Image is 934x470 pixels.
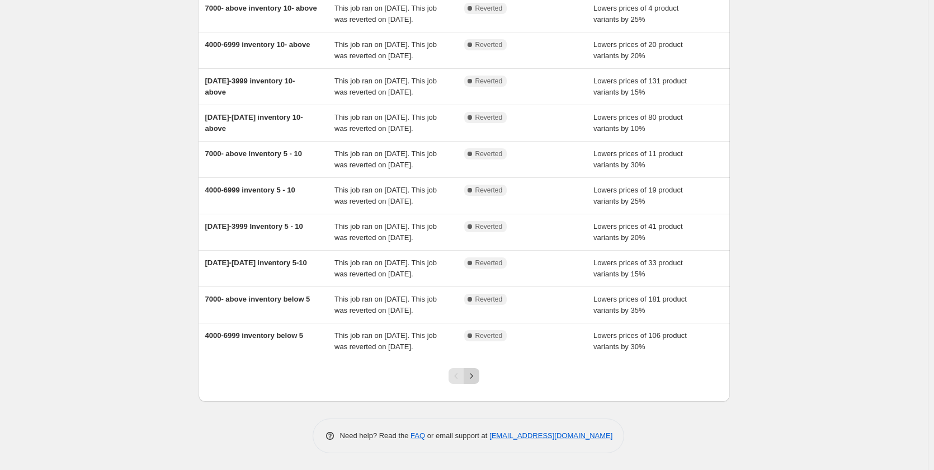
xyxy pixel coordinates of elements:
span: Reverted [475,77,503,86]
span: Lowers prices of 19 product variants by 25% [593,186,683,205]
span: This job ran on [DATE]. This job was reverted on [DATE]. [334,295,437,314]
span: This job ran on [DATE]. This job was reverted on [DATE]. [334,331,437,351]
span: This job ran on [DATE]. This job was reverted on [DATE]. [334,113,437,133]
a: FAQ [411,431,425,440]
span: This job ran on [DATE]. This job was reverted on [DATE]. [334,4,437,23]
span: Lowers prices of 33 product variants by 15% [593,258,683,278]
span: This job ran on [DATE]. This job was reverted on [DATE]. [334,149,437,169]
span: Need help? Read the [340,431,411,440]
span: Reverted [475,113,503,122]
span: Reverted [475,186,503,195]
span: This job ran on [DATE]. This job was reverted on [DATE]. [334,186,437,205]
span: Lowers prices of 181 product variants by 35% [593,295,687,314]
span: Reverted [475,331,503,340]
span: This job ran on [DATE]. This job was reverted on [DATE]. [334,222,437,242]
span: Lowers prices of 131 product variants by 15% [593,77,687,96]
span: Lowers prices of 4 product variants by 25% [593,4,678,23]
span: 4000-6999 inventory 5 - 10 [205,186,295,194]
span: Lowers prices of 20 product variants by 20% [593,40,683,60]
span: [DATE]-[DATE] inventory 5-10 [205,258,307,267]
span: 7000- above inventory 5 - 10 [205,149,302,158]
span: 4000-6999 inventory below 5 [205,331,304,340]
span: 7000- above inventory below 5 [205,295,310,303]
span: This job ran on [DATE]. This job was reverted on [DATE]. [334,40,437,60]
nav: Pagination [449,368,479,384]
span: [DATE]-3999 Inventory 5 - 10 [205,222,303,231]
span: This job ran on [DATE]. This job was reverted on [DATE]. [334,77,437,96]
span: Reverted [475,295,503,304]
span: Reverted [475,222,503,231]
span: Reverted [475,4,503,13]
span: Reverted [475,258,503,267]
span: Lowers prices of 11 product variants by 30% [593,149,683,169]
span: 7000- above inventory 10- above [205,4,317,12]
span: or email support at [425,431,489,440]
span: [DATE]-3999 inventory 10- above [205,77,295,96]
span: Lowers prices of 80 product variants by 10% [593,113,683,133]
span: Lowers prices of 41 product variants by 20% [593,222,683,242]
span: Reverted [475,40,503,49]
span: [DATE]-[DATE] inventory 10- above [205,113,303,133]
span: This job ran on [DATE]. This job was reverted on [DATE]. [334,258,437,278]
span: 4000-6999 inventory 10- above [205,40,310,49]
button: Next [464,368,479,384]
span: Lowers prices of 106 product variants by 30% [593,331,687,351]
span: Reverted [475,149,503,158]
a: [EMAIL_ADDRESS][DOMAIN_NAME] [489,431,612,440]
